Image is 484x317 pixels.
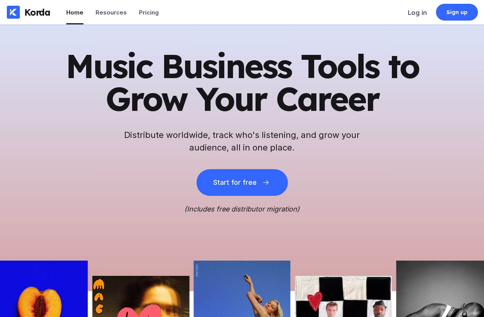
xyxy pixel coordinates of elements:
[66,9,83,16] div: Home
[120,129,364,154] h2: Distribute worldwide, track who's listening, and grow your audience, all in one place.
[446,8,468,16] div: Sign up
[213,179,257,186] div: Start for free
[196,169,288,196] button: Start for free
[56,50,429,115] h1: Music Business Tools to Grow Your Career
[139,9,159,16] div: Pricing
[24,6,50,18] div: Korda
[96,9,127,16] div: Resources
[436,4,478,21] a: Sign up
[184,205,300,213] i: (Includes free distributor migration)
[408,9,427,16] div: Log in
